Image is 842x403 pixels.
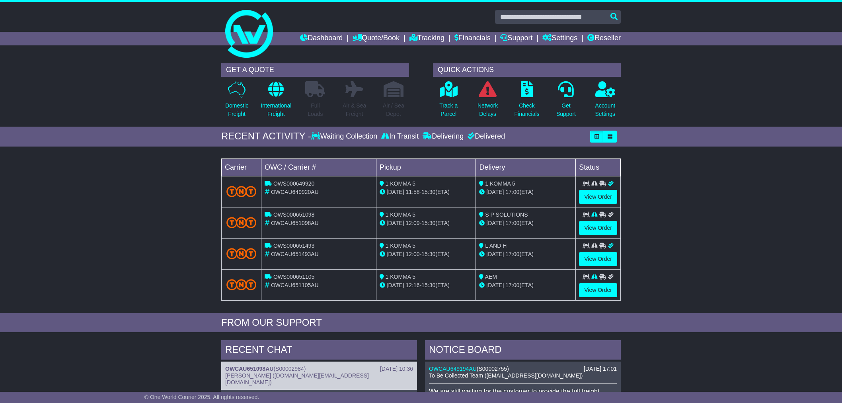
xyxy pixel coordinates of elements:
span: To Be Collected Team ([EMAIL_ADDRESS][DOMAIN_NAME]) [429,372,583,379]
span: 12:09 [406,220,420,226]
a: Reseller [587,32,621,45]
span: OWCAU651098AU [271,220,319,226]
span: [DATE] [387,189,404,195]
p: Full Loads [305,102,325,118]
span: L AND H [485,243,507,249]
a: NetworkDelays [477,81,498,123]
span: 1 KOMMA 5 [386,274,415,280]
span: [PERSON_NAME] ([DOMAIN_NAME][EMAIL_ADDRESS][DOMAIN_NAME]) [225,372,369,385]
a: Track aParcel [439,81,458,123]
span: 17:00 [505,220,519,226]
a: Support [500,32,532,45]
p: Air / Sea Depot [383,102,404,118]
span: 1 KOMMA 5 [386,243,415,249]
span: 15:30 [421,189,435,195]
div: FROM OUR SUPPORT [221,317,621,329]
span: 17:00 [505,189,519,195]
a: View Order [579,252,617,266]
p: Account Settings [595,102,616,118]
img: TNT_Domestic.png [226,186,256,197]
span: [DATE] [486,220,504,226]
div: GET A QUOTE [221,63,409,77]
a: DomesticFreight [225,81,249,123]
span: 1 KOMMA 5 [386,211,415,218]
p: Get Support [556,102,576,118]
span: OWCAU651493AU [271,251,319,257]
td: Status [576,158,621,176]
p: Domestic Freight [225,102,248,118]
p: Network Delays [478,102,498,118]
div: [DATE] 10:36 [380,366,413,372]
div: - (ETA) [380,250,473,258]
div: - (ETA) [380,219,473,227]
span: OWS000651493 [273,243,315,249]
td: Carrier [222,158,261,176]
span: OWCAU649920AU [271,189,319,195]
span: S00002755 [479,366,507,372]
a: GetSupport [556,81,576,123]
div: Waiting Collection [311,132,379,141]
span: AEM [485,274,497,280]
img: TNT_Domestic.png [226,217,256,228]
a: View Order [579,190,617,204]
img: TNT_Domestic.png [226,248,256,259]
div: - (ETA) [380,281,473,290]
span: [DATE] [486,251,504,257]
a: AccountSettings [595,81,616,123]
span: 15:30 [421,282,435,288]
span: OWS000649920 [273,180,315,187]
span: OWS000651098 [273,211,315,218]
div: [DATE] 17:01 [584,366,617,372]
span: 1 KOMMA 5 [386,180,415,187]
span: OWS000651105 [273,274,315,280]
span: 1 KOMMA 5 [485,180,515,187]
div: RECENT ACTIVITY - [221,131,311,142]
p: We are still waiting for the customer to provide the full freight description of the 1 remaining ... [429,387,617,403]
p: Air & Sea Freight [343,102,366,118]
p: Check Financials [515,102,540,118]
span: S00002984 [275,366,304,372]
a: Dashboard [300,32,343,45]
span: 17:00 [505,251,519,257]
div: ( ) [225,366,413,372]
span: 15:30 [421,251,435,257]
div: RECENT CHAT [221,340,417,362]
span: 11:58 [406,189,420,195]
div: In Transit [379,132,421,141]
td: Pickup [376,158,476,176]
span: 12:16 [406,282,420,288]
a: CheckFinancials [514,81,540,123]
div: Delivered [466,132,505,141]
img: TNT_Domestic.png [226,279,256,290]
div: (ETA) [479,281,572,290]
div: (ETA) [479,250,572,258]
a: Tracking [409,32,444,45]
span: 17:00 [505,282,519,288]
span: 12:00 [406,251,420,257]
a: View Order [579,221,617,235]
div: ( ) [429,366,617,372]
div: Delivering [421,132,466,141]
span: S P SOLUTIONS [485,211,528,218]
a: InternationalFreight [260,81,292,123]
a: OWCAU651098AU [225,366,273,372]
div: QUICK ACTIONS [433,63,621,77]
a: View Order [579,283,617,297]
td: Delivery [476,158,576,176]
p: Track a Parcel [439,102,458,118]
a: Settings [542,32,577,45]
a: Financials [454,32,491,45]
span: 15:30 [421,220,435,226]
span: [DATE] [387,282,404,288]
span: OWCAU651105AU [271,282,319,288]
span: [DATE] [387,251,404,257]
p: International Freight [261,102,291,118]
div: (ETA) [479,219,572,227]
span: [DATE] [486,189,504,195]
a: Quote/Book [353,32,400,45]
span: [DATE] [486,282,504,288]
td: OWC / Carrier # [261,158,376,176]
div: (ETA) [479,188,572,196]
a: OWCAU649194AU [429,366,477,372]
div: - (ETA) [380,188,473,196]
